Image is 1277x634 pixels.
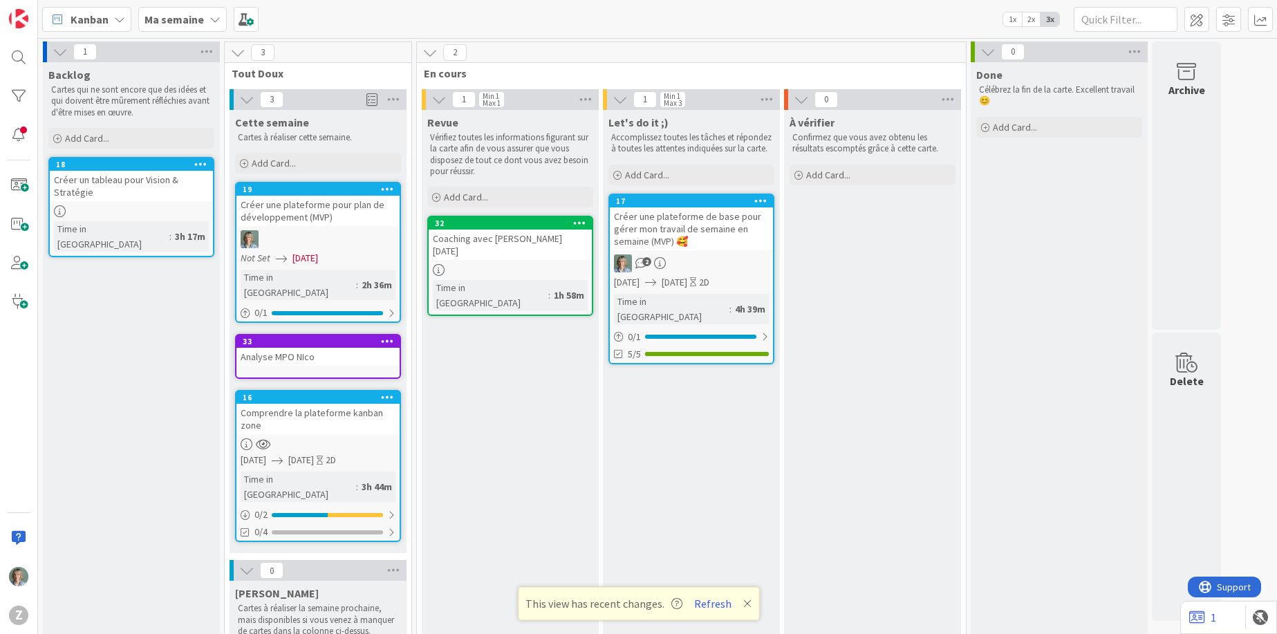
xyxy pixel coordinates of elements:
[664,100,682,106] div: Max 3
[1022,12,1041,26] span: 2x
[979,84,1139,107] p: Célébrez la fin de la carte. Excellent travail 😊
[71,11,109,28] span: Kanban
[628,347,641,362] span: 5/5
[452,91,476,108] span: 1
[608,115,669,129] span: Let's do it ;)
[145,12,204,26] b: Ma semaine
[252,157,296,169] span: Add Card...
[1170,373,1204,389] div: Delete
[235,586,319,600] span: Semaine prochaine
[243,393,400,402] div: 16
[50,171,213,201] div: Créer un tableau pour Vision & Stratégie
[664,93,680,100] div: Min 1
[427,115,458,129] span: Revue
[238,132,398,143] p: Cartes à réaliser cette semaine.
[1168,82,1205,98] div: Archive
[614,275,640,290] span: [DATE]
[65,132,109,144] span: Add Card...
[288,453,314,467] span: [DATE]
[236,348,400,366] div: Analyse MPO NIco
[48,68,91,82] span: Backlog
[235,390,401,542] a: 16Comprendre la plateforme kanban zone[DATE][DATE]2DTime in [GEOGRAPHIC_DATA]:3h 44m0/20/4
[241,252,270,264] i: Not Set
[54,221,169,252] div: Time in [GEOGRAPHIC_DATA]
[628,330,641,344] span: 0 / 1
[429,217,592,230] div: 32
[427,216,593,316] a: 32Coaching avec [PERSON_NAME] [DATE]Time in [GEOGRAPHIC_DATA]:1h 58m
[548,288,550,303] span: :
[169,229,171,244] span: :
[611,132,772,155] p: Accomplissez toutes les tâches et répondez à toutes les attentes indiquées sur la carte.
[232,66,394,80] span: Tout Doux
[9,9,28,28] img: Visit kanbanzone.com
[608,194,774,364] a: 17Créer une plateforme de base pour gérer mon travail de semaine en semaine (MVP) 🥰ZL[DATE][DATE]...
[443,44,467,61] span: 2
[236,183,400,226] div: 19Créer une plateforme pour plan de développement (MVP)
[56,160,213,169] div: 18
[48,157,214,257] a: 18Créer un tableau pour Vision & StratégieTime in [GEOGRAPHIC_DATA]:3h 17m
[642,257,651,266] span: 2
[731,301,769,317] div: 4h 39m
[236,391,400,434] div: 16Comprendre la plateforme kanban zone
[260,562,283,579] span: 0
[356,277,358,292] span: :
[356,479,358,494] span: :
[254,525,268,539] span: 0/4
[254,507,268,522] span: 0 / 2
[993,121,1037,133] span: Add Card...
[260,91,283,108] span: 3
[236,391,400,404] div: 16
[790,115,835,129] span: À vérifier
[429,230,592,260] div: Coaching avec [PERSON_NAME] [DATE]
[1003,12,1022,26] span: 1x
[699,275,709,290] div: 2D
[433,280,548,310] div: Time in [GEOGRAPHIC_DATA]
[625,169,669,181] span: Add Card...
[326,453,336,467] div: 2D
[614,254,632,272] img: ZL
[792,132,953,155] p: Confirmez que vous avez obtenu les résultats escomptés grâce à cette carte.
[633,91,657,108] span: 1
[483,93,499,100] div: Min 1
[235,182,401,323] a: 19Créer une plateforme pour plan de développement (MVP)ZLNot Set[DATE]Time in [GEOGRAPHIC_DATA]:2...
[610,254,773,272] div: ZL
[358,277,395,292] div: 2h 36m
[483,100,501,106] div: Max 1
[358,479,395,494] div: 3h 44m
[236,196,400,226] div: Créer une plateforme pour plan de développement (MVP)
[254,306,268,320] span: 0 / 1
[1074,7,1177,32] input: Quick Filter...
[241,472,356,502] div: Time in [GEOGRAPHIC_DATA]
[614,294,729,324] div: Time in [GEOGRAPHIC_DATA]
[236,230,400,248] div: ZL
[550,288,588,303] div: 1h 58m
[662,275,687,290] span: [DATE]
[236,404,400,434] div: Comprendre la plateforme kanban zone
[29,2,63,19] span: Support
[236,335,400,366] div: 33Analyse MPO NIco
[50,158,213,201] div: 18Créer un tableau pour Vision & Stratégie
[610,207,773,250] div: Créer une plateforme de base pour gérer mon travail de semaine en semaine (MVP) 🥰
[616,196,773,206] div: 17
[976,68,1003,82] span: Done
[9,567,28,586] img: ZL
[729,301,731,317] span: :
[292,251,318,265] span: [DATE]
[610,195,773,250] div: 17Créer une plateforme de base pour gérer mon travail de semaine en semaine (MVP) 🥰
[9,606,28,625] div: Z
[429,217,592,260] div: 32Coaching avec [PERSON_NAME] [DATE]
[806,169,850,181] span: Add Card...
[50,158,213,171] div: 18
[236,304,400,321] div: 0/1
[430,132,590,177] p: Vérifiez toutes les informations figurant sur la carte afin de vous assurer que vous disposez de ...
[814,91,838,108] span: 0
[1041,12,1059,26] span: 3x
[236,335,400,348] div: 33
[251,44,274,61] span: 3
[241,230,259,248] img: ZL
[241,270,356,300] div: Time in [GEOGRAPHIC_DATA]
[236,506,400,523] div: 0/2
[235,334,401,379] a: 33Analyse MPO NIco
[435,218,592,228] div: 32
[1189,609,1216,626] a: 1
